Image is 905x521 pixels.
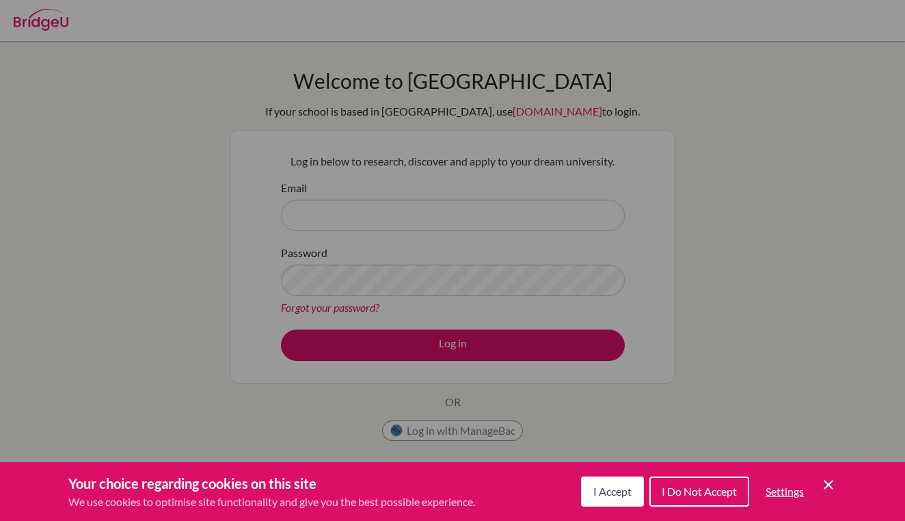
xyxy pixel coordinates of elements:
[662,485,737,498] span: I Do Not Accept
[820,477,837,493] button: Save and close
[581,477,644,507] button: I Accept
[68,473,475,494] h3: Your choice regarding cookies on this site
[649,477,749,507] button: I Do Not Accept
[593,485,632,498] span: I Accept
[755,478,815,505] button: Settings
[766,485,804,498] span: Settings
[68,494,475,510] p: We use cookies to optimise site functionality and give you the best possible experience.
